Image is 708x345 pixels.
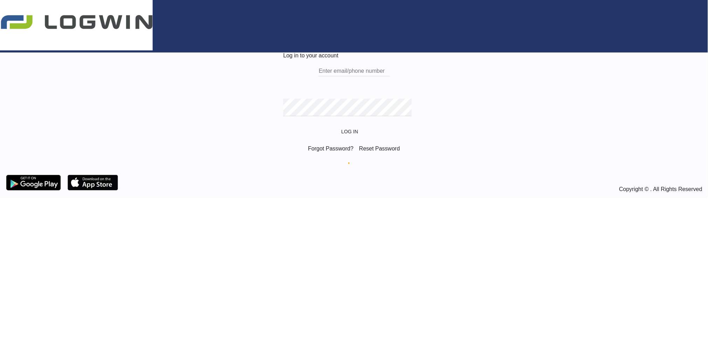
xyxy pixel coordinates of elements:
[318,66,390,76] input: Enter email/phone number
[356,143,403,155] div: Reset Password
[305,143,356,155] div: Forgot Password?
[122,183,705,195] div: Copyright © . All Rights Reserved
[339,125,369,138] button: LOGIN
[6,174,61,191] img: google.png
[416,101,424,109] md-icon: icon-eye-off
[67,174,119,191] img: apple.png
[283,52,425,59] div: Log in to your account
